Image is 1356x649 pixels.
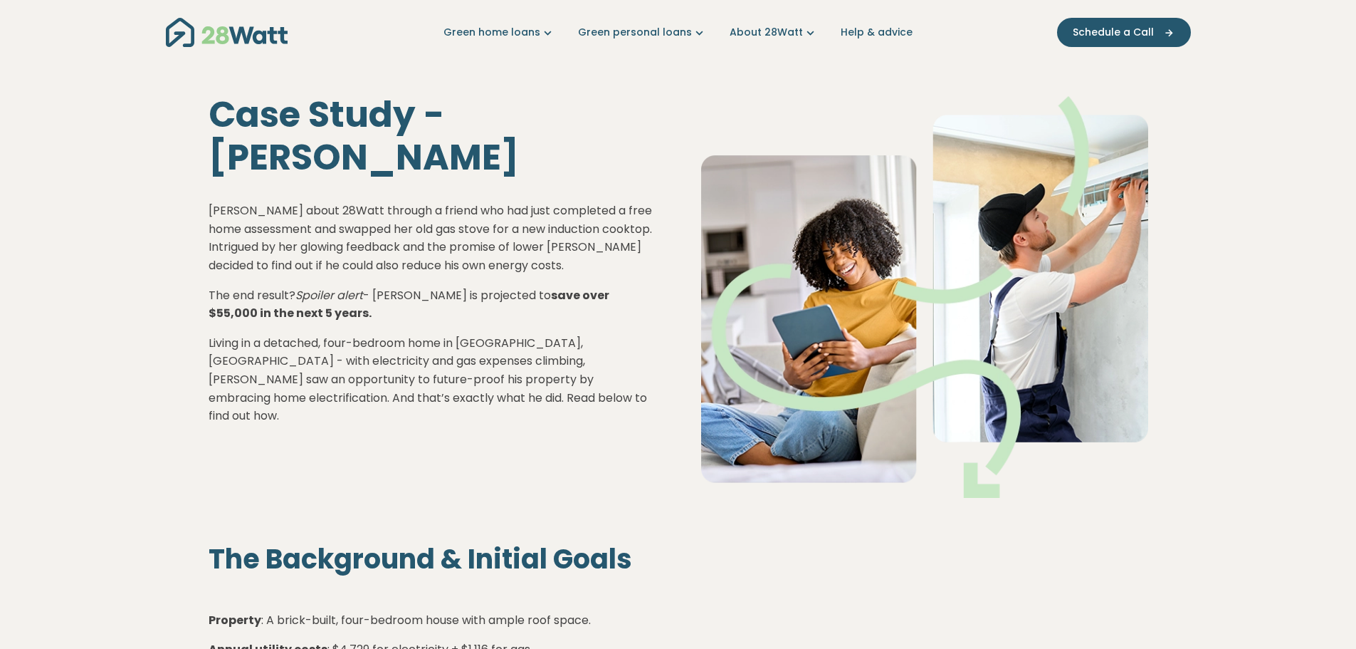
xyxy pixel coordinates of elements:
nav: Main navigation [166,14,1191,51]
p: : A brick-built, four-bedroom house with ample roof space. [209,611,1148,630]
p: Living in a detached, four-bedroom home in [GEOGRAPHIC_DATA], [GEOGRAPHIC_DATA] - with electricit... [209,334,656,425]
a: Help & advice [841,25,913,40]
a: Green home loans [443,25,555,40]
a: About 28Watt [730,25,818,40]
strong: Property [209,612,261,628]
h1: Case Study - [PERSON_NAME] [209,93,656,179]
span: Schedule a Call [1073,25,1154,40]
em: Spoiler alert [295,287,363,303]
a: Green personal loans [578,25,707,40]
img: 28Watt [166,18,288,47]
button: Schedule a Call [1057,18,1191,47]
p: The end result? - [PERSON_NAME] is projected to [209,286,656,323]
h2: The Background & Initial Goals [209,543,1148,576]
p: [PERSON_NAME] about 28Watt through a friend who had just completed a free home assessment and swa... [209,202,656,274]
